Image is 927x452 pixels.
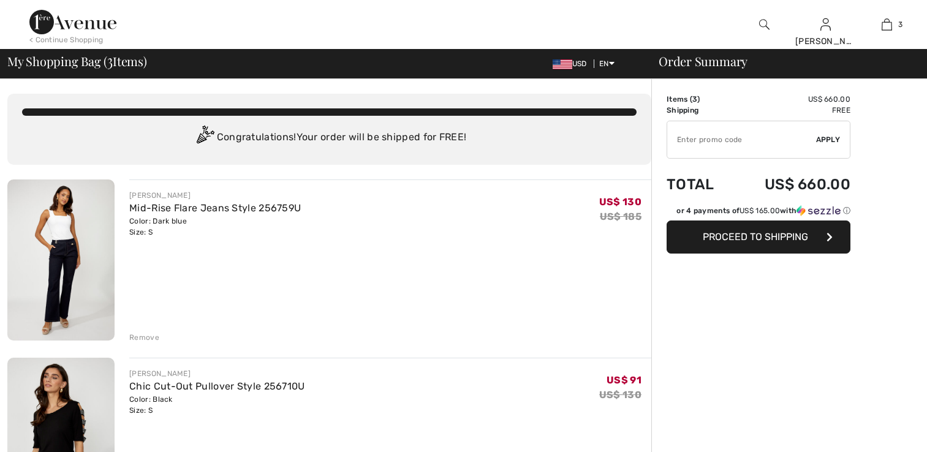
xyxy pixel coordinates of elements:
td: Shipping [667,105,732,116]
td: US$ 660.00 [732,164,850,205]
s: US$ 185 [600,211,641,222]
div: Remove [129,332,159,343]
div: [PERSON_NAME] [795,35,855,48]
span: 3 [692,95,697,104]
span: My Shopping Bag ( Items) [7,55,147,67]
td: Total [667,164,732,205]
img: search the website [759,17,770,32]
td: Items ( ) [667,94,732,105]
span: 3 [107,52,113,68]
img: 1ère Avenue [29,10,116,34]
td: Free [732,105,850,116]
button: Proceed to Shipping [667,220,850,254]
div: Congratulations! Your order will be shipped for FREE! [22,126,637,150]
span: EN [599,59,615,68]
div: or 4 payments of with [676,205,850,216]
img: Mid-Rise Flare Jeans Style 256759U [7,179,115,341]
a: Mid-Rise Flare Jeans Style 256759U [129,202,301,214]
img: US Dollar [553,59,572,69]
span: 3 [898,19,902,30]
img: My Bag [882,17,892,32]
input: Promo code [667,121,816,158]
img: Sezzle [796,205,841,216]
span: US$ 91 [607,374,641,386]
img: Congratulation2.svg [192,126,217,150]
div: Color: Black Size: S [129,394,305,416]
div: or 4 payments ofUS$ 165.00withSezzle Click to learn more about Sezzle [667,205,850,220]
a: 3 [857,17,917,32]
span: USD [553,59,592,68]
div: Color: Dark blue Size: S [129,216,301,238]
span: US$ 130 [599,196,641,208]
a: Sign In [820,18,831,30]
img: My Info [820,17,831,32]
span: Proceed to Shipping [703,231,808,243]
div: [PERSON_NAME] [129,190,301,201]
td: US$ 660.00 [732,94,850,105]
div: < Continue Shopping [29,34,104,45]
span: Apply [816,134,841,145]
a: Chic Cut-Out Pullover Style 256710U [129,380,305,392]
span: US$ 165.00 [740,206,780,215]
div: [PERSON_NAME] [129,368,305,379]
div: Order Summary [644,55,920,67]
s: US$ 130 [599,389,641,401]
